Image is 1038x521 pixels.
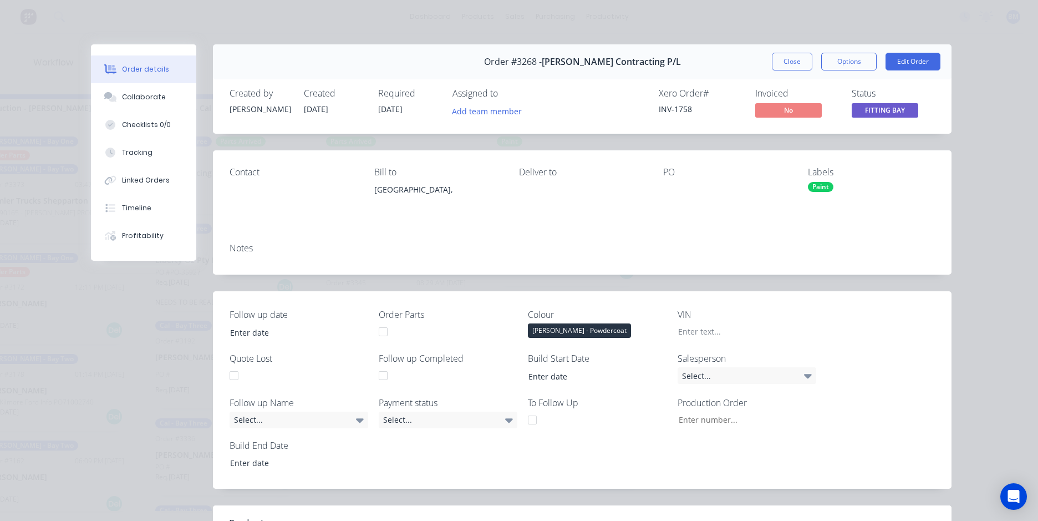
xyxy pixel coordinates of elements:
button: Order details [91,55,196,83]
button: Close [772,53,812,70]
label: Follow up Name [230,396,368,409]
label: Payment status [379,396,517,409]
label: Salesperson [678,352,816,365]
div: Select... [678,367,816,384]
div: Created [304,88,365,99]
div: Notes [230,243,935,254]
span: FITTING BAY [852,103,918,117]
div: [PERSON_NAME] [230,103,291,115]
label: To Follow Up [528,396,666,409]
input: Enter date [222,455,360,472]
label: Order Parts [379,308,517,321]
div: Status [852,88,935,99]
div: Select... [230,412,368,428]
div: Contact [230,167,357,178]
button: Profitability [91,222,196,250]
div: Required [378,88,439,99]
div: Collaborate [122,92,166,102]
div: Tracking [122,148,152,158]
span: [DATE] [378,104,403,114]
label: Colour [528,308,666,321]
input: Enter date [521,368,659,385]
span: [DATE] [304,104,328,114]
input: Enter date [222,324,360,341]
button: Edit Order [886,53,940,70]
div: Select... [379,412,517,428]
div: Deliver to [519,167,646,178]
input: Enter number... [669,412,816,428]
label: Production Order [678,396,816,409]
div: Labels [808,167,935,178]
button: Timeline [91,194,196,222]
div: Profitability [122,231,164,241]
span: Order #3268 - [484,57,542,67]
button: Options [821,53,877,70]
button: Collaborate [91,83,196,111]
label: Follow up date [230,308,368,321]
div: INV-1758 [659,103,742,115]
button: Linked Orders [91,166,196,194]
div: Open Intercom Messenger [1000,483,1027,510]
label: Quote Lost [230,352,368,365]
button: FITTING BAY [852,103,918,120]
div: Created by [230,88,291,99]
div: [PERSON_NAME] - Powdercoat [528,323,631,338]
div: [GEOGRAPHIC_DATA], [374,182,501,217]
span: [PERSON_NAME] Contracting P/L [542,57,681,67]
div: PO [663,167,790,178]
label: Build Start Date [528,352,666,365]
div: Paint [808,182,833,192]
button: Checklists 0/0 [91,111,196,139]
button: Add team member [446,103,528,118]
div: Bill to [374,167,501,178]
button: Add team member [452,103,528,118]
div: Invoiced [755,88,838,99]
label: Build End Date [230,439,368,452]
div: Checklists 0/0 [122,120,171,130]
label: VIN [678,308,816,321]
button: Tracking [91,139,196,166]
div: Timeline [122,203,151,213]
div: Order details [122,64,169,74]
label: Follow up Completed [379,352,517,365]
span: No [755,103,822,117]
div: [GEOGRAPHIC_DATA], [374,182,501,198]
div: Linked Orders [122,175,170,185]
div: Assigned to [452,88,563,99]
div: Xero Order # [659,88,742,99]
